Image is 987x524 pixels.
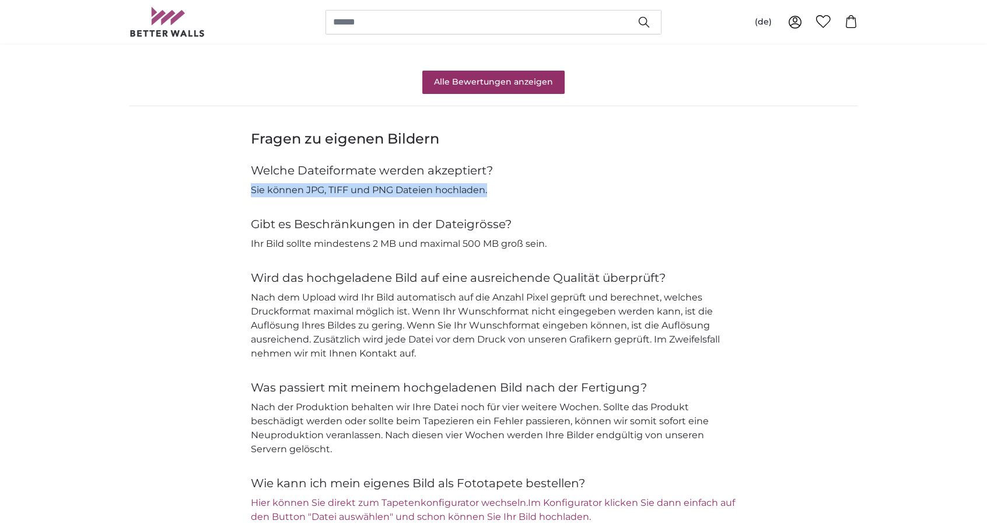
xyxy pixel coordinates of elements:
h4: Was passiert mit meinem hochgeladenen Bild nach der Fertigung? [251,379,736,396]
a: Alle Bewertungen anzeigen [422,71,565,94]
button: (de) [745,12,781,33]
p: Nach der Produktion behalten wir Ihre Datei noch für vier weitere Wochen. Sollte das Produkt besc... [251,400,736,456]
p: Nach dem Upload wird Ihr Bild automatisch auf die Anzahl Pixel geprüft und berechnet, welches Dru... [251,291,736,361]
img: Betterwalls [129,7,205,37]
h4: Wie kann ich mein eigenes Bild als Fototapete bestellen? [251,475,736,491]
h4: Wird das hochgeladene Bild auf eine ausreichende Qualität überprüft? [251,270,736,286]
h4: Welche Dateiformate werden akzeptiert? [251,162,736,179]
h4: Gibt es Beschränkungen in der Dateigrösse? [251,216,736,232]
a: Hier können Sie direkt zum Tapetenkonfigurator wechseln. [251,497,528,508]
p: Ihr Bild sollte mindestens 2 MB und maximal 500 MB groß sein. [251,237,736,251]
h3: Fragen zu eigenen Bildern [251,130,736,148]
p: Sie können JPG, TIFF und PNG Dateien hochladen. [251,183,736,197]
